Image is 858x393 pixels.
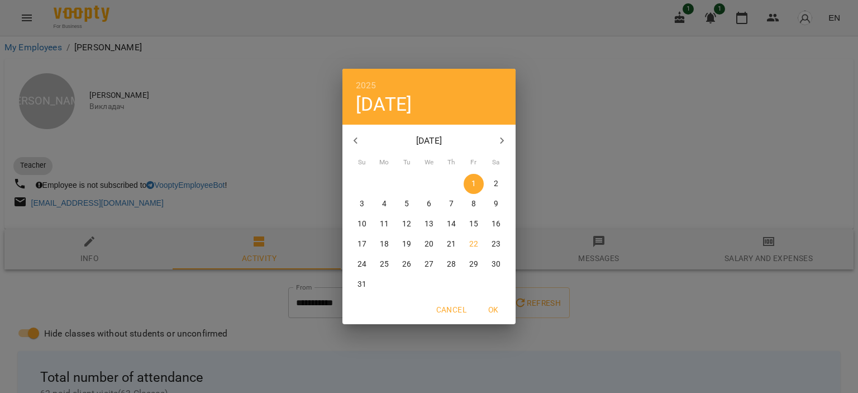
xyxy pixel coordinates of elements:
[419,234,439,254] button: 20
[486,214,506,234] button: 16
[480,303,507,316] span: OK
[404,198,409,210] p: 5
[397,234,417,254] button: 19
[374,214,394,234] button: 11
[357,219,366,230] p: 10
[360,198,364,210] p: 3
[447,219,456,230] p: 14
[469,259,478,270] p: 29
[402,259,411,270] p: 26
[494,178,498,190] p: 2
[432,300,471,320] button: Cancel
[397,254,417,274] button: 26
[436,303,466,316] span: Cancel
[380,239,389,250] p: 18
[486,157,506,168] span: Sa
[352,214,372,234] button: 10
[357,259,366,270] p: 24
[427,198,431,210] p: 6
[492,259,500,270] p: 30
[374,254,394,274] button: 25
[464,254,484,274] button: 29
[464,157,484,168] span: Fr
[464,194,484,214] button: 8
[441,234,461,254] button: 21
[402,239,411,250] p: 19
[419,214,439,234] button: 13
[486,174,506,194] button: 2
[492,239,500,250] p: 23
[475,300,511,320] button: OK
[469,239,478,250] p: 22
[380,259,389,270] p: 25
[397,157,417,168] span: Tu
[471,198,476,210] p: 8
[471,178,476,190] p: 1
[464,214,484,234] button: 15
[441,194,461,214] button: 7
[357,239,366,250] p: 17
[441,214,461,234] button: 14
[352,274,372,295] button: 31
[397,214,417,234] button: 12
[374,194,394,214] button: 4
[447,239,456,250] p: 21
[356,93,412,116] button: [DATE]
[486,254,506,274] button: 30
[374,234,394,254] button: 18
[419,194,439,214] button: 6
[464,234,484,254] button: 22
[469,219,478,230] p: 15
[352,194,372,214] button: 3
[380,219,389,230] p: 11
[425,239,433,250] p: 20
[441,254,461,274] button: 28
[425,259,433,270] p: 27
[352,254,372,274] button: 24
[382,198,387,210] p: 4
[494,198,498,210] p: 9
[357,279,366,290] p: 31
[374,157,394,168] span: Mo
[486,194,506,214] button: 9
[447,259,456,270] p: 28
[419,157,439,168] span: We
[425,219,433,230] p: 13
[356,78,376,93] button: 2025
[402,219,411,230] p: 12
[464,174,484,194] button: 1
[352,234,372,254] button: 17
[352,157,372,168] span: Su
[419,254,439,274] button: 27
[486,234,506,254] button: 23
[492,219,500,230] p: 16
[449,198,454,210] p: 7
[397,194,417,214] button: 5
[441,157,461,168] span: Th
[369,134,489,148] p: [DATE]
